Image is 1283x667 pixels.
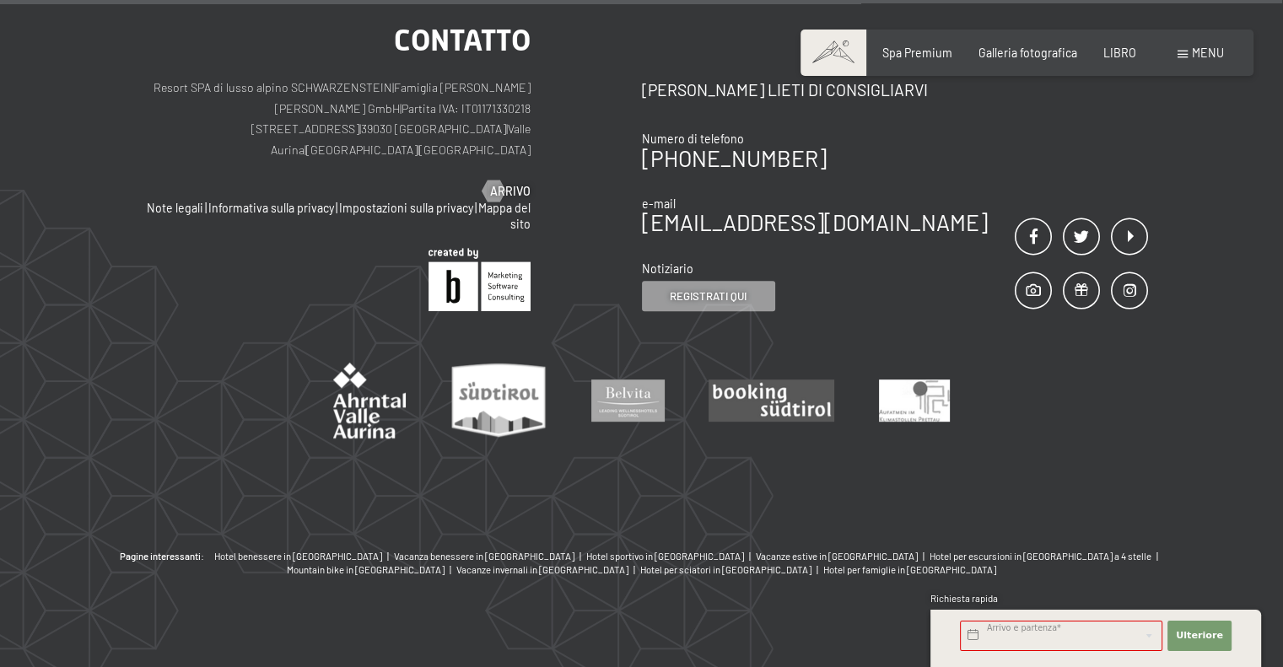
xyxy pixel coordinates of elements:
font: [GEOGRAPHIC_DATA] [419,143,531,157]
a: Galleria fotografica [978,46,1077,60]
a: Mappa del sito [478,201,531,232]
img: Brandnamic GmbH | Soluzioni leader per l'ospitalità [429,248,531,311]
font: [STREET_ADDRESS] [251,121,359,136]
font: Notiziario [642,261,693,276]
a: Vacanze estive in [GEOGRAPHIC_DATA] | [756,550,930,563]
a: Hotel benessere in [GEOGRAPHIC_DATA] | [214,550,394,563]
a: Mountain bike in [GEOGRAPHIC_DATA] | [287,563,456,577]
font: Valle Aurina [271,121,531,157]
font: | [749,551,751,562]
font: | [359,121,361,136]
font: | [633,564,635,575]
font: | [336,201,337,215]
font: Famiglia [PERSON_NAME] [394,80,531,94]
font: | [923,551,925,562]
font: | [580,551,581,562]
font: | [1156,551,1158,562]
a: Hotel per escursioni in [GEOGRAPHIC_DATA] a 4 stelle | [930,550,1163,563]
font: Vacanze invernali in [GEOGRAPHIC_DATA] [456,564,628,575]
font: [GEOGRAPHIC_DATA] [306,143,418,157]
a: Vacanze invernali in [GEOGRAPHIC_DATA] | [456,563,640,577]
a: Hotel sportivo in [GEOGRAPHIC_DATA] | [586,550,756,563]
a: Impostazioni sulla privacy [339,201,473,215]
font: Hotel per sciatori in [GEOGRAPHIC_DATA] [640,564,811,575]
font: Hotel per escursioni in [GEOGRAPHIC_DATA] a 4 stelle [930,551,1151,562]
font: Hotel sportivo in [GEOGRAPHIC_DATA] [586,551,744,562]
font: Hotel per famiglie in [GEOGRAPHIC_DATA] [823,564,996,575]
font: menu [1192,46,1224,60]
font: contatto [394,23,531,57]
button: Ulteriore [1167,621,1232,651]
font: Hotel benessere in [GEOGRAPHIC_DATA] [214,551,382,562]
a: [PHONE_NUMBER] [642,145,827,171]
font: | [450,564,451,575]
a: Note legali [147,201,203,215]
font: Vacanze estive in [GEOGRAPHIC_DATA] [756,551,918,562]
font: Pagine interessanti: [120,551,204,562]
font: Registrati qui [670,289,747,303]
font: | [305,143,306,157]
a: Informativa sulla privacy [208,201,334,215]
font: Arrivo [490,184,531,198]
font: [PERSON_NAME] GmbH [275,101,400,116]
font: [PERSON_NAME] lieti di consigliarvi [642,80,928,100]
font: | [387,551,389,562]
font: | [475,201,477,215]
a: Hotel per famiglie in [GEOGRAPHIC_DATA] [823,563,996,577]
font: | [392,80,394,94]
font: e-mail [642,196,676,211]
font: Ulteriore [1176,630,1223,641]
font: Vacanza benessere in [GEOGRAPHIC_DATA] [394,551,574,562]
font: | [506,121,508,136]
font: Partita IVA: IT01171330218 [402,101,531,116]
a: Vacanza benessere in [GEOGRAPHIC_DATA] | [394,550,586,563]
font: Numero di telefono [642,132,744,146]
a: LIBRO [1103,46,1136,60]
font: | [400,101,402,116]
font: 39030 [GEOGRAPHIC_DATA] [361,121,506,136]
a: Spa Premium [882,46,952,60]
font: | [817,564,818,575]
a: [EMAIL_ADDRESS][DOMAIN_NAME] [642,209,988,235]
font: | [205,201,207,215]
font: Resort SPA di lusso alpino SCHWARZENSTEIN [154,80,392,94]
font: Mountain bike in [GEOGRAPHIC_DATA] [287,564,445,575]
a: Hotel per sciatori in [GEOGRAPHIC_DATA] | [640,563,823,577]
font: Richiesta rapida [930,593,998,604]
a: Arrivo [482,183,531,200]
font: | [418,143,419,157]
